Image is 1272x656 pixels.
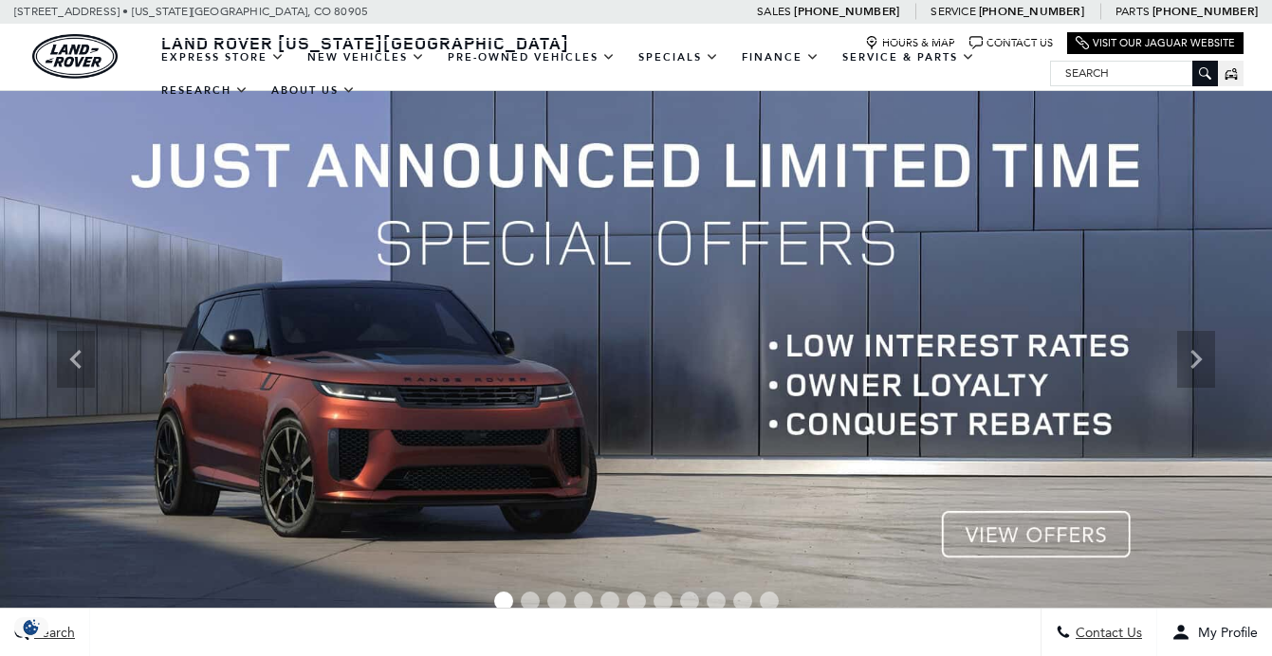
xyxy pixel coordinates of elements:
[1115,5,1150,18] span: Parts
[436,41,627,74] a: Pre-Owned Vehicles
[707,592,726,610] span: Go to slide 9
[494,592,513,610] span: Go to slide 1
[57,331,95,388] div: Previous
[865,36,955,50] a: Hours & Map
[654,592,673,610] span: Go to slide 7
[547,592,566,610] span: Go to slide 3
[150,31,581,54] a: Land Rover [US_STATE][GEOGRAPHIC_DATA]
[680,592,699,610] span: Go to slide 8
[150,41,296,74] a: EXPRESS STORE
[32,34,118,79] a: land-rover
[574,592,593,610] span: Go to slide 4
[521,592,540,610] span: Go to slide 2
[1071,625,1142,641] span: Contact Us
[931,5,975,18] span: Service
[1157,609,1272,656] button: Open user profile menu
[1051,62,1217,84] input: Search
[150,41,1050,107] nav: Main Navigation
[730,41,831,74] a: Finance
[733,592,752,610] span: Go to slide 10
[627,592,646,610] span: Go to slide 6
[9,617,53,637] img: Opt-Out Icon
[600,592,619,610] span: Go to slide 5
[760,592,779,610] span: Go to slide 11
[260,74,367,107] a: About Us
[161,31,569,54] span: Land Rover [US_STATE][GEOGRAPHIC_DATA]
[1152,4,1258,19] a: [PHONE_NUMBER]
[831,41,986,74] a: Service & Parts
[1076,36,1235,50] a: Visit Our Jaguar Website
[32,34,118,79] img: Land Rover
[757,5,791,18] span: Sales
[150,74,260,107] a: Research
[627,41,730,74] a: Specials
[14,5,368,18] a: [STREET_ADDRESS] • [US_STATE][GEOGRAPHIC_DATA], CO 80905
[1177,331,1215,388] div: Next
[969,36,1053,50] a: Contact Us
[794,4,899,19] a: [PHONE_NUMBER]
[296,41,436,74] a: New Vehicles
[9,617,53,637] section: Click to Open Cookie Consent Modal
[1190,625,1258,641] span: My Profile
[979,4,1084,19] a: [PHONE_NUMBER]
